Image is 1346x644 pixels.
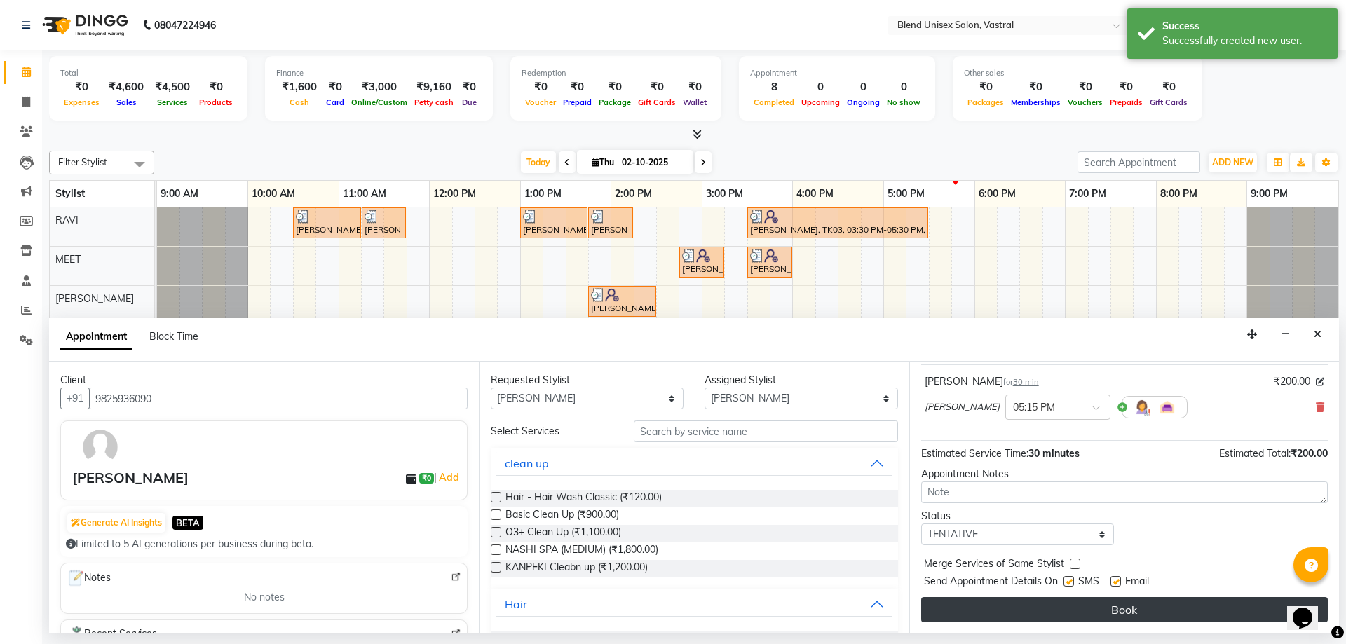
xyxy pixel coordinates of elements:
[339,184,390,204] a: 11:00 AM
[1134,399,1150,416] img: Hairdresser.png
[1291,447,1328,460] span: ₹200.00
[921,467,1328,481] div: Appointment Notes
[149,79,196,95] div: ₹4,500
[348,79,411,95] div: ₹3,000
[1106,97,1146,107] span: Prepaids
[595,97,634,107] span: Package
[702,184,747,204] a: 3:00 PM
[1078,574,1099,591] span: SMS
[1064,79,1106,95] div: ₹0
[925,400,1000,414] span: [PERSON_NAME]
[1064,97,1106,107] span: Vouchers
[348,97,411,107] span: Online/Custom
[679,79,710,95] div: ₹0
[634,97,679,107] span: Gift Cards
[588,157,618,167] span: Thu
[521,151,556,173] span: Today
[322,97,348,107] span: Card
[925,374,1039,389] div: [PERSON_NAME]
[505,560,648,577] span: KANPEKI Cleabn up (₹1,200.00)
[590,210,632,236] div: [PERSON_NAME], TK01, 01:45 PM-02:15 PM, [PERSON_NAME]
[458,97,480,107] span: Due
[611,184,655,204] a: 2:00 PM
[559,97,595,107] span: Prepaid
[964,67,1191,79] div: Other sales
[67,513,165,533] button: Generate AI Insights
[1013,377,1039,387] span: 30 min
[798,79,843,95] div: 0
[154,97,191,107] span: Services
[522,79,559,95] div: ₹0
[60,97,103,107] span: Expenses
[1007,97,1064,107] span: Memberships
[430,184,480,204] a: 12:00 PM
[924,556,1064,574] span: Merge Services of Same Stylist
[1287,588,1332,630] iframe: chat widget
[505,596,527,612] div: Hair
[244,590,285,605] span: No notes
[276,67,482,79] div: Finance
[113,97,140,107] span: Sales
[294,210,360,236] div: [PERSON_NAME], TK02, 10:30 AM-11:15 AM, Hair Cut [DEMOGRAPHIC_DATA]
[964,79,1007,95] div: ₹0
[1078,151,1200,173] input: Search Appointment
[921,509,1114,523] div: Status
[491,373,684,388] div: Requested Stylist
[276,79,322,95] div: ₹1,600
[157,184,202,204] a: 9:00 AM
[505,542,658,560] span: NASHI SPA (MEDIUM) (₹1,800.00)
[505,507,619,525] span: Basic Clean Up (₹900.00)
[1028,447,1080,460] span: 30 minutes
[480,424,623,439] div: Select Services
[496,591,892,617] button: Hair
[522,67,710,79] div: Redemption
[60,324,132,350] span: Appointment
[1274,374,1310,389] span: ₹200.00
[411,97,457,107] span: Petty cash
[1316,378,1324,386] i: Edit price
[496,451,892,476] button: clean up
[286,97,313,107] span: Cash
[1247,184,1291,204] a: 9:00 PM
[72,467,189,488] div: [PERSON_NAME]
[55,214,79,226] span: RAVI
[36,6,132,45] img: logo
[522,210,586,236] div: [PERSON_NAME], TK01, 01:00 PM-01:45 PM, Hair Cut [DEMOGRAPHIC_DATA]
[154,6,216,45] b: 08047224946
[80,427,121,467] img: avatar
[196,79,236,95] div: ₹0
[457,79,482,95] div: ₹0
[1146,97,1191,107] span: Gift Cards
[679,97,710,107] span: Wallet
[60,373,468,388] div: Client
[411,79,457,95] div: ₹9,160
[924,574,1058,591] span: Send Appointment Details On
[921,447,1028,460] span: Estimated Service Time:
[437,469,461,486] a: Add
[322,79,348,95] div: ₹0
[1307,324,1328,345] button: Close
[60,67,236,79] div: Total
[1162,34,1327,48] div: Successfully created new user.
[103,79,149,95] div: ₹4,600
[618,152,688,173] input: 2025-10-02
[248,184,299,204] a: 10:00 AM
[750,97,798,107] span: Completed
[1146,79,1191,95] div: ₹0
[55,253,81,266] span: MEET
[1157,184,1201,204] a: 8:00 PM
[921,597,1328,622] button: Book
[522,97,559,107] span: Voucher
[749,210,927,236] div: [PERSON_NAME], TK03, 03:30 PM-05:30 PM, Global Short (Majireal)
[590,288,655,315] div: [PERSON_NAME], TK04, 01:45 PM-02:30 PM, Hair Cut [DEMOGRAPHIC_DATA]
[975,184,1019,204] a: 6:00 PM
[793,184,837,204] a: 4:00 PM
[1007,79,1064,95] div: ₹0
[67,569,111,587] span: Notes
[1159,399,1176,416] img: Interior.png
[58,156,107,167] span: Filter Stylist
[89,388,468,409] input: Search by Name/Mobile/Email/Code
[843,79,883,95] div: 0
[1209,153,1257,172] button: ADD NEW
[750,67,924,79] div: Appointment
